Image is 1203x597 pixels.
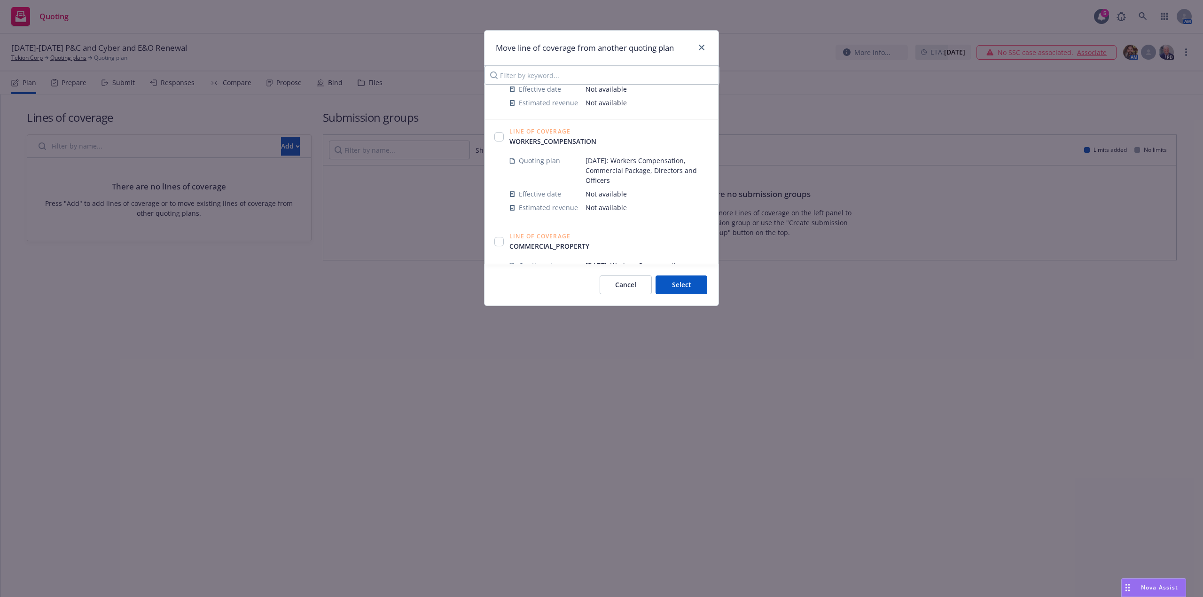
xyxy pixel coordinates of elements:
span: Select [672,280,691,289]
span: Not available [586,189,709,199]
span: Quoting plan [519,260,560,270]
span: Effective date [519,84,561,94]
span: [DATE]: Workers Compensation, Commercial Package, Directors and Officers [586,156,709,185]
span: Line of coverage [509,234,597,239]
span: Estimated revenue [519,203,578,212]
span: Nova Assist [1141,583,1178,591]
button: Cancel [600,275,652,294]
span: Cancel [615,280,636,289]
button: Nova Assist [1121,578,1186,597]
input: Filter by keyword... [484,66,719,85]
span: Not available [586,84,709,94]
button: Select [656,275,707,294]
a: WORKERS_COMPENSATION [509,136,604,146]
span: Not available [586,98,709,108]
div: Drag to move [1122,579,1133,597]
h1: Move line of coverage from another quoting plan [496,42,674,54]
span: Not available [586,203,709,212]
span: Estimated revenue [519,98,578,108]
span: Line of coverage [509,129,604,134]
span: [DATE]: Workers Compensation, Commercial Package, Directors and Officers [586,260,709,290]
a: close [696,42,707,53]
span: Quoting plan [519,156,560,165]
span: Effective date [519,189,561,199]
a: COMMERCIAL_PROPERTY [509,241,597,251]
